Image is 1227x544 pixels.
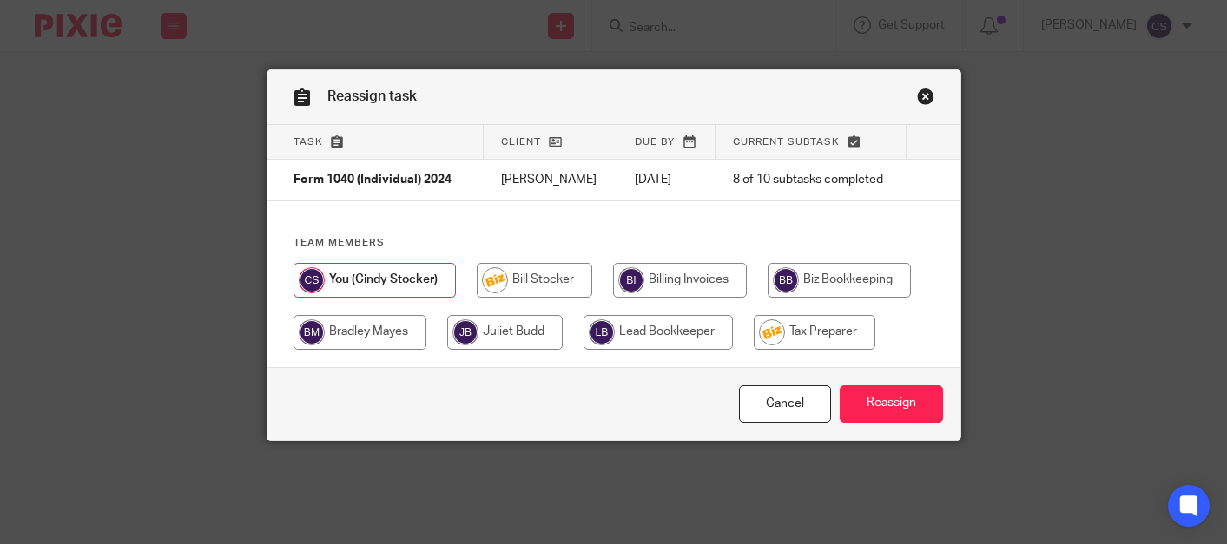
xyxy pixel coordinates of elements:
[294,137,323,147] span: Task
[739,385,831,423] a: Close this dialog window
[294,174,452,187] span: Form 1040 (Individual) 2024
[501,171,600,188] p: [PERSON_NAME]
[917,88,934,111] a: Close this dialog window
[716,160,906,201] td: 8 of 10 subtasks completed
[635,137,675,147] span: Due by
[840,385,943,423] input: Reassign
[733,137,840,147] span: Current subtask
[635,171,698,188] p: [DATE]
[294,236,934,250] h4: Team members
[327,89,417,103] span: Reassign task
[501,137,541,147] span: Client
